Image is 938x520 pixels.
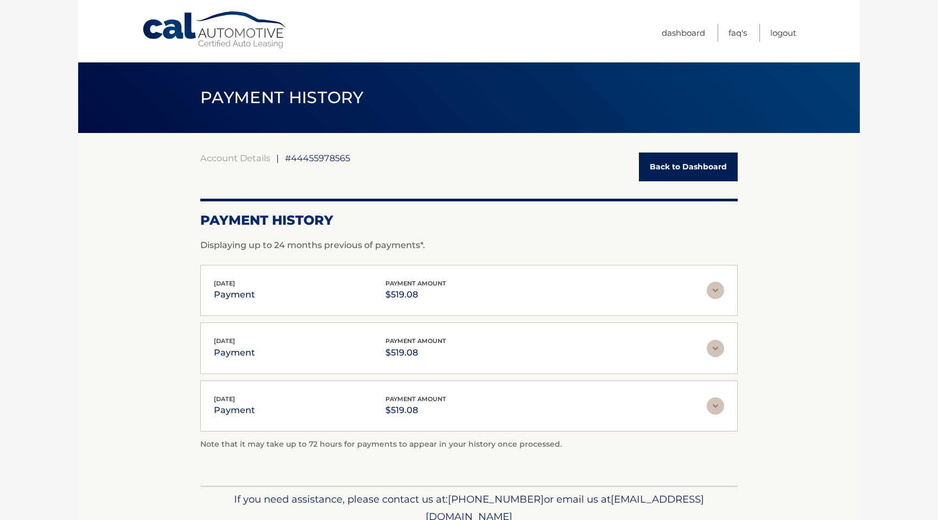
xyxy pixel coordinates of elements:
a: Logout [770,24,796,42]
img: accordion-rest.svg [707,282,724,299]
a: FAQ's [728,24,747,42]
span: [DATE] [214,395,235,403]
a: Dashboard [662,24,705,42]
p: $519.08 [385,345,446,360]
a: Account Details [200,153,270,163]
span: [DATE] [214,280,235,287]
span: | [276,153,279,163]
span: #44455978565 [285,153,350,163]
p: $519.08 [385,287,446,302]
p: payment [214,287,255,302]
p: $519.08 [385,403,446,418]
p: payment [214,403,255,418]
a: Cal Automotive [142,11,288,49]
span: payment amount [385,280,446,287]
a: Back to Dashboard [639,153,738,181]
img: accordion-rest.svg [707,397,724,415]
span: [PHONE_NUMBER] [448,493,544,505]
p: payment [214,345,255,360]
img: accordion-rest.svg [707,340,724,357]
p: Displaying up to 24 months previous of payments*. [200,239,738,252]
p: Note that it may take up to 72 hours for payments to appear in your history once processed. [200,438,738,451]
span: payment amount [385,337,446,345]
span: [DATE] [214,337,235,345]
span: PAYMENT HISTORY [200,87,364,107]
span: payment amount [385,395,446,403]
h2: Payment History [200,212,738,229]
